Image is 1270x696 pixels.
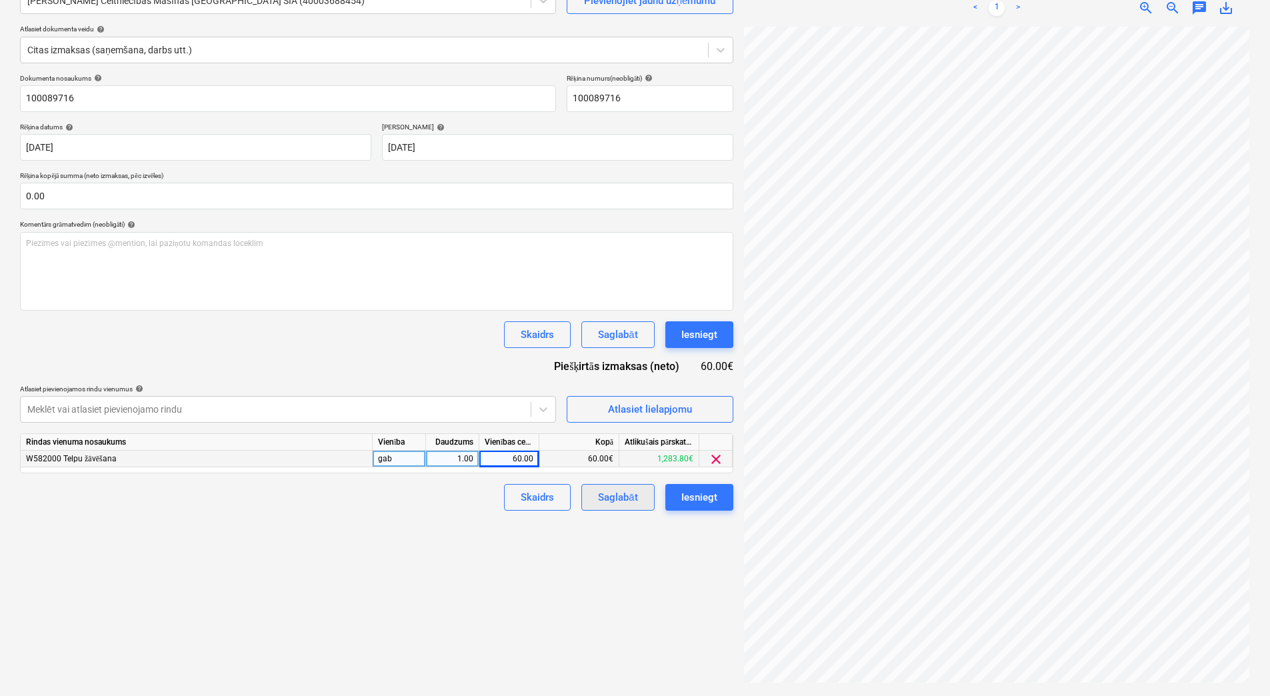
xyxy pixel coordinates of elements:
[581,321,654,348] button: Saglabāt
[665,321,733,348] button: Iesniegt
[521,326,554,343] div: Skaidrs
[26,454,117,463] span: W582000 Telpu žāvēšana
[539,451,619,467] div: 60.00€
[567,396,733,423] button: Atlasiet lielapjomu
[382,134,733,161] input: Izpildes datums nav norādīts
[543,359,700,374] div: Piešķirtās izmaksas (neto)
[504,484,571,511] button: Skaidrs
[434,123,445,131] span: help
[63,123,73,131] span: help
[681,489,717,506] div: Iesniegt
[598,489,637,506] div: Saglabāt
[619,451,699,467] div: 1,283.80€
[20,123,371,131] div: Rēķina datums
[581,484,654,511] button: Saglabāt
[91,74,102,82] span: help
[426,434,479,451] div: Daudzums
[567,74,733,83] div: Rēķina numurs (neobligāti)
[20,385,556,393] div: Atlasiet pievienojamos rindu vienumus
[708,451,724,467] span: clear
[20,74,556,83] div: Dokumenta nosaukums
[21,434,373,451] div: Rindas vienuma nosaukums
[382,123,733,131] div: [PERSON_NAME]
[20,25,733,33] div: Atlasiet dokumenta veidu
[20,220,733,229] div: Komentārs grāmatvedim (neobligāti)
[608,401,692,418] div: Atlasiet lielapjomu
[479,434,539,451] div: Vienības cena
[20,85,556,112] input: Dokumenta nosaukums
[521,489,554,506] div: Skaidrs
[504,321,571,348] button: Skaidrs
[373,434,426,451] div: Vienība
[665,484,733,511] button: Iesniegt
[681,326,717,343] div: Iesniegt
[20,171,733,183] p: Rēķina kopējā summa (neto izmaksas, pēc izvēles)
[619,434,699,451] div: Atlikušais pārskatītais budžets
[598,326,637,343] div: Saglabāt
[133,385,143,393] span: help
[373,451,426,467] div: gab
[125,221,135,229] span: help
[539,434,619,451] div: Kopā
[1203,632,1270,696] iframe: Chat Widget
[642,74,653,82] span: help
[567,85,733,112] input: Rēķina numurs
[94,25,105,33] span: help
[20,183,733,209] input: Rēķina kopējā summa (neto izmaksas, pēc izvēles)
[431,451,473,467] div: 1.00
[701,359,733,374] div: 60.00€
[485,451,533,467] div: 60.00
[20,134,371,161] input: Rēķina datums nav norādīts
